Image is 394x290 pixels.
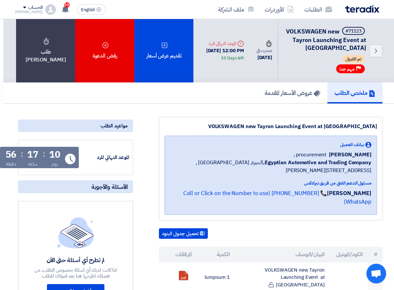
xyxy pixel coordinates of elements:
[368,247,383,262] th: #
[16,19,75,82] div: طلب [PERSON_NAME]
[339,66,355,72] span: مهم جدا
[28,256,123,264] div: لم تطرح أي أسئلة حتى الآن
[345,5,379,13] img: Teradix logo
[43,148,45,160] div: :
[327,82,383,103] a: ملخص الطلب
[27,150,38,159] div: 17
[342,55,365,63] span: تم القبول
[28,267,123,279] div: اذا كانت لديك أي اسئلة بخصوص الطلب, من فضلك اطرحها هنا بعد قبولك للطلب
[170,180,371,187] div: مسئول الدعم الفني من فريق تيرادكس
[6,161,16,167] div: دقيقة
[159,228,208,239] button: تحميل جدول البنود
[164,123,377,130] div: VOLKSWAGEN new Tayron Launching Event at [GEOGRAPHIC_DATA]
[265,89,320,97] h5: عروض الأسعار المقدمة
[327,189,371,197] strong: [PERSON_NAME]
[52,161,58,167] div: يوم
[340,141,364,148] span: بيانات العميل
[81,8,95,12] span: English
[18,120,133,132] div: مواعيد الطلب
[213,2,259,17] a: ملف الشركة
[6,150,17,159] div: 56
[259,2,299,17] a: الأوردرات
[330,247,368,262] th: الكود/الموديل
[197,247,235,262] th: الكمية
[91,183,128,190] span: الأسئلة والأجوبة
[28,5,42,11] div: الحساب
[257,82,327,103] a: عروض الأسعار المقدمة
[183,189,371,206] a: 📞 [PHONE_NUMBER] (Call or Click on the Number to use WhatsApp)
[299,2,337,17] a: الطلبات
[45,4,56,15] img: profile_test.png
[21,148,23,160] div: :
[199,40,244,47] div: الموعد النهائي للرد
[286,27,366,52] span: VOLKSWAGEN new Tayron Launching Event at [GEOGRAPHIC_DATA]
[159,247,197,262] th: المرفقات
[254,54,272,61] div: [DATE]
[77,4,106,15] button: English
[221,55,244,61] div: 10 Days left
[134,19,193,82] div: تقديم عرض أسعار
[57,217,94,248] img: empty_state_list.svg
[28,161,38,167] div: ساعة
[329,151,371,159] span: [PERSON_NAME]
[235,247,330,262] th: البيان/الوصف
[366,264,386,283] a: Open chat
[49,150,60,159] div: 10
[170,159,371,174] span: الجيزة, [GEOGRAPHIC_DATA] ,[STREET_ADDRESS][PERSON_NAME]
[263,159,371,167] b: Egyptian Automotive and Trading Company,
[80,154,129,161] div: الموعد النهائي للرد
[335,89,375,97] h5: ملخص الطلب
[64,2,70,8] span: 10
[254,40,272,54] div: صدرت في
[345,29,361,33] div: #71123
[199,47,244,62] div: [DATE] 12:00 PM
[75,19,134,82] div: رفض الدعوة
[15,10,43,14] div: [PERSON_NAME]
[294,151,327,159] span: procurement ,
[286,27,366,52] h5: VOLKSWAGEN new Tayron Launching Event at Azha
